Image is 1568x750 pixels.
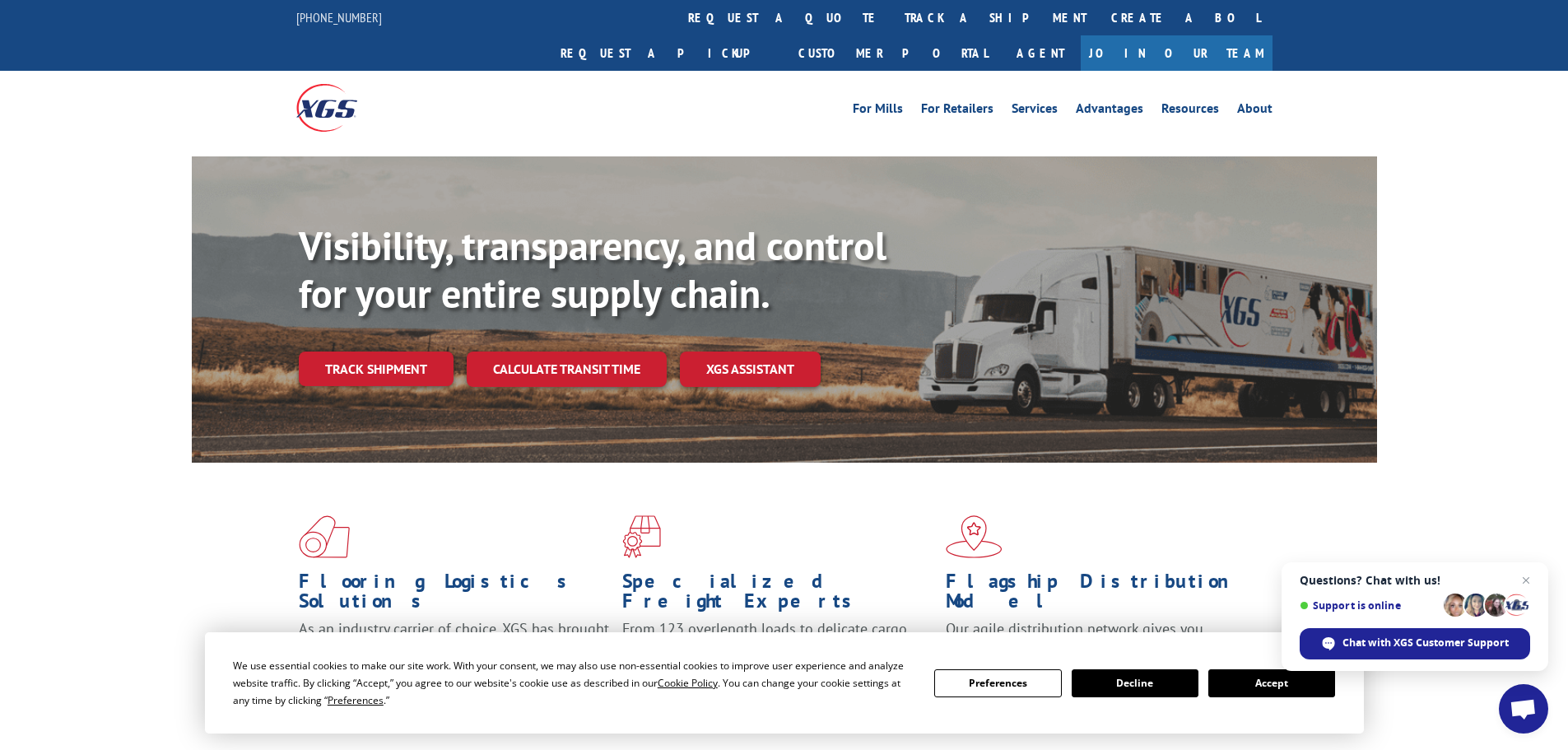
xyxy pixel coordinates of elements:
p: From 123 overlength loads to delicate cargo, our experienced staff knows the best way to move you... [622,619,933,692]
a: Open chat [1499,684,1548,734]
span: Preferences [328,693,384,707]
a: About [1237,102,1273,120]
a: Join Our Team [1081,35,1273,71]
a: For Retailers [921,102,993,120]
a: For Mills [853,102,903,120]
button: Decline [1072,669,1198,697]
span: Support is online [1300,599,1438,612]
a: Track shipment [299,352,454,386]
a: Advantages [1076,102,1143,120]
a: Resources [1161,102,1219,120]
a: XGS ASSISTANT [680,352,821,387]
img: xgs-icon-flagship-distribution-model-red [946,515,1003,558]
a: Calculate transit time [467,352,667,387]
img: xgs-icon-total-supply-chain-intelligence-red [299,515,350,558]
a: Services [1012,102,1058,120]
div: We use essential cookies to make our site work. With your consent, we may also use non-essential ... [233,657,914,709]
span: Chat with XGS Customer Support [1300,628,1530,659]
span: Cookie Policy [658,676,718,690]
button: Accept [1208,669,1335,697]
a: Customer Portal [786,35,1000,71]
span: As an industry carrier of choice, XGS has brought innovation and dedication to flooring logistics... [299,619,609,678]
a: Agent [1000,35,1081,71]
img: xgs-icon-focused-on-flooring-red [622,515,661,558]
a: [PHONE_NUMBER] [296,9,382,26]
a: Request a pickup [548,35,786,71]
h1: Flagship Distribution Model [946,571,1257,619]
button: Preferences [934,669,1061,697]
h1: Specialized Freight Experts [622,571,933,619]
div: Cookie Consent Prompt [205,632,1364,734]
span: Chat with XGS Customer Support [1342,636,1509,650]
h1: Flooring Logistics Solutions [299,571,610,619]
span: Our agile distribution network gives you nationwide inventory management on demand. [946,619,1249,658]
span: Questions? Chat with us! [1300,574,1530,587]
b: Visibility, transparency, and control for your entire supply chain. [299,220,886,319]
